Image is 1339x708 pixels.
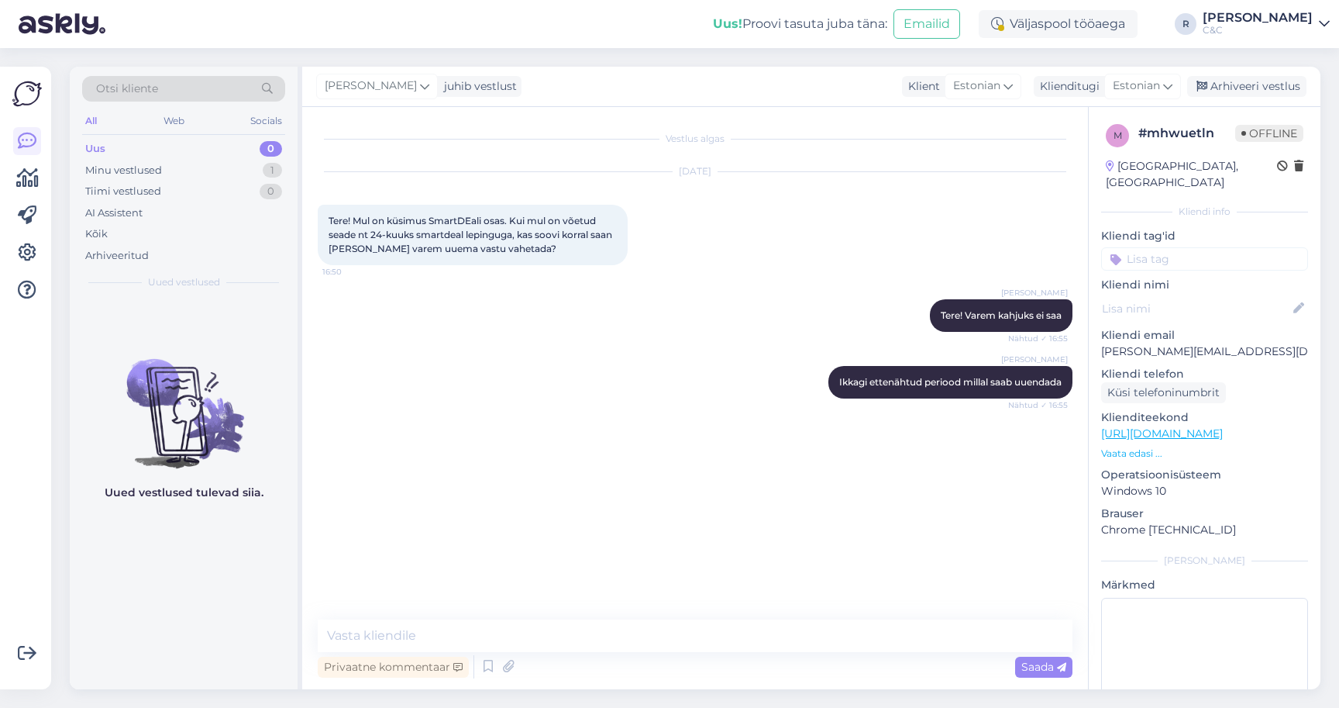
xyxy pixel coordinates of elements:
[85,141,105,157] div: Uus
[1203,12,1330,36] a: [PERSON_NAME]C&C
[1113,78,1160,95] span: Estonian
[1101,467,1308,483] p: Operatsioonisüsteem
[260,184,282,199] div: 0
[85,226,108,242] div: Kõik
[1101,228,1308,244] p: Kliendi tag'id
[85,184,161,199] div: Tiimi vestlused
[1138,124,1235,143] div: # mhwuetln
[105,485,263,501] p: Uued vestlused tulevad siia.
[1021,660,1066,674] span: Saada
[260,141,282,157] div: 0
[85,248,149,264] div: Arhiveeritud
[318,657,469,678] div: Privaatne kommentaar
[1101,205,1308,219] div: Kliendi info
[941,309,1062,321] span: Tere! Varem kahjuks ei saa
[85,205,143,221] div: AI Assistent
[1101,277,1308,293] p: Kliendi nimi
[1101,344,1308,360] p: [PERSON_NAME][EMAIL_ADDRESS][DOMAIN_NAME]
[318,132,1072,146] div: Vestlus algas
[1034,78,1100,95] div: Klienditugi
[1101,506,1308,522] p: Brauser
[325,78,417,95] span: [PERSON_NAME]
[713,15,887,33] div: Proovi tasuta juba täna:
[902,78,940,95] div: Klient
[1235,125,1303,142] span: Offline
[1114,130,1122,141] span: m
[12,79,42,109] img: Askly Logo
[1101,382,1226,403] div: Küsi telefoninumbrit
[1101,483,1308,499] p: Windows 10
[318,164,1072,178] div: [DATE]
[1008,333,1068,344] span: Nähtud ✓ 16:55
[85,163,162,178] div: Minu vestlused
[1106,158,1277,191] div: [GEOGRAPHIC_DATA], [GEOGRAPHIC_DATA]
[713,16,742,31] b: Uus!
[322,266,380,278] span: 16:50
[438,78,517,95] div: juhib vestlust
[1101,427,1223,440] a: [URL][DOMAIN_NAME]
[1101,577,1308,593] p: Märkmed
[1187,76,1306,97] div: Arhiveeri vestlus
[1101,554,1308,568] div: [PERSON_NAME]
[1101,327,1308,344] p: Kliendi email
[148,275,220,289] span: Uued vestlused
[70,331,298,471] img: No chats
[1101,409,1308,426] p: Klienditeekond
[1001,287,1068,299] span: [PERSON_NAME]
[247,111,285,131] div: Socials
[1008,399,1068,411] span: Nähtud ✓ 16:55
[160,111,188,131] div: Web
[953,78,1000,95] span: Estonian
[1001,354,1068,365] span: [PERSON_NAME]
[96,81,158,97] span: Otsi kliente
[263,163,282,178] div: 1
[1175,13,1196,35] div: R
[82,111,100,131] div: All
[1203,24,1313,36] div: C&C
[839,376,1062,388] span: Ikkagi ettenähtud periood millal saab uuendada
[1203,12,1313,24] div: [PERSON_NAME]
[1101,447,1308,461] p: Vaata edasi ...
[979,10,1138,38] div: Väljaspool tööaega
[893,9,960,39] button: Emailid
[1101,366,1308,382] p: Kliendi telefon
[1101,247,1308,271] input: Lisa tag
[1102,300,1290,317] input: Lisa nimi
[329,215,614,254] span: Tere! Mul on küsimus SmartDEali osas. Kui mul on võetud seade nt 24-kuuks smartdeal lepinguga, ka...
[1101,522,1308,538] p: Chrome [TECHNICAL_ID]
